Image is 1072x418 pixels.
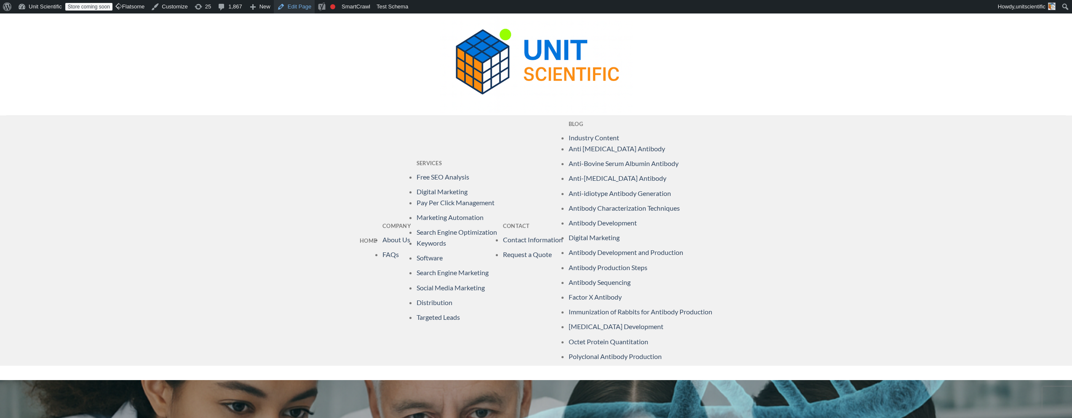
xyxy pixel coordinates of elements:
a: Free SEO Analysis [417,173,469,181]
a: Polyclonal Antibody Production [569,352,662,360]
a: Home [360,232,377,249]
a: Request a Quote [503,250,552,258]
a: Factor X Antibody [569,293,622,301]
div: Focus keyphrase not set [330,4,335,9]
a: Octet Protein Quantitation [569,338,648,346]
img: Unit Scientific [440,16,633,113]
a: Anti [MEDICAL_DATA] Antibody [569,145,665,153]
a: About Us [382,236,410,244]
a: Contact [503,217,530,234]
a: Digital Marketing [569,233,620,241]
a: Company [382,217,411,234]
a: Targeted Leads [417,313,460,321]
a: Store coming soon [65,3,112,11]
a: FAQs [382,250,399,258]
a: Antibody Sequencing [569,278,631,286]
a: [MEDICAL_DATA] Development [569,322,663,330]
a: Antibody Development [569,219,637,227]
span: unitscientific [1016,3,1045,10]
a: Search Engine Optimization [417,228,497,236]
a: Software [417,254,443,262]
a: Search Engine Marketing [417,268,489,276]
a: Blog [569,115,583,132]
a: Antibody Development and Production [569,248,683,256]
a: Anti-idiotype Antibody Generation [569,189,671,197]
a: Immunization of Rabbits for Antibody Production [569,308,712,316]
a: Antibody Characterization Techniques [569,204,680,212]
a: Industry Content [569,134,619,142]
a: Anti-[MEDICAL_DATA] Antibody [569,174,666,182]
a: Antibody Production Steps [569,263,647,271]
a: Pay Per Click Management [417,198,495,206]
a: Digital Marketing [417,188,468,196]
a: Keywords [417,239,446,247]
a: Distribution [417,298,452,306]
a: Social Media Marketing [417,284,485,292]
a: Marketing Automation [417,213,484,221]
a: Contact Information [503,236,563,244]
a: Services [417,155,442,171]
a: Anti-Bovine Serum Albumin Antibody [569,159,679,167]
